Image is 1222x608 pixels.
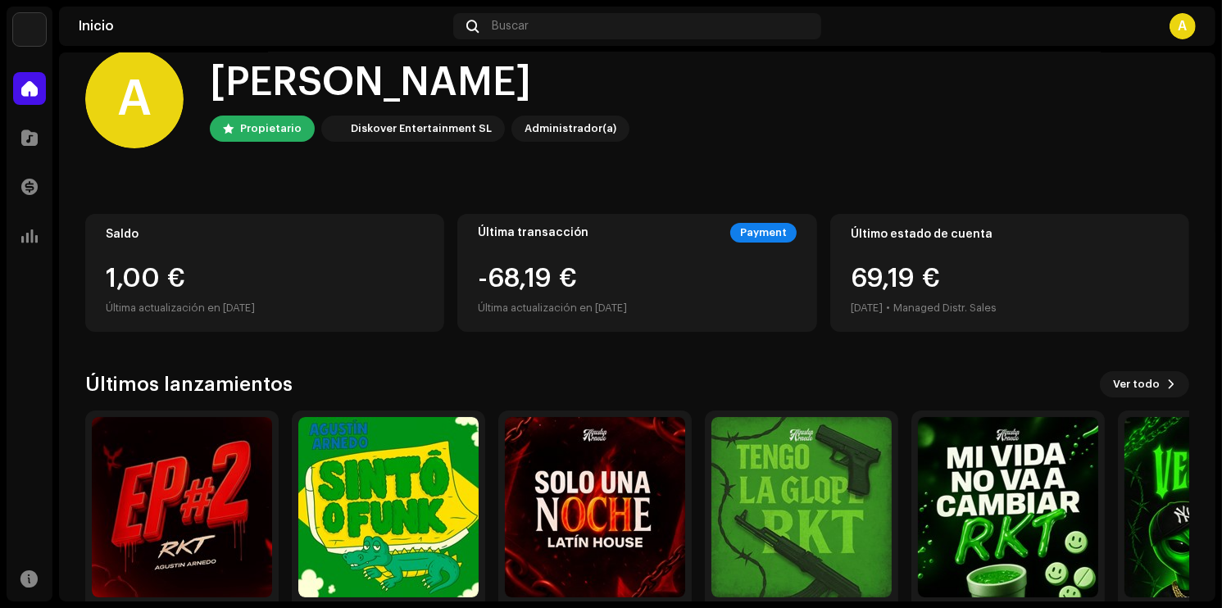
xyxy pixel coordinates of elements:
[1113,368,1160,401] span: Ver todo
[106,228,424,241] div: Saldo
[851,228,1169,241] div: Último estado de cuenta
[106,298,424,318] div: Última actualización en [DATE]
[210,57,629,109] div: [PERSON_NAME]
[851,298,883,318] div: [DATE]
[478,298,627,318] div: Última actualización en [DATE]
[85,50,184,148] div: A
[13,13,46,46] img: 297a105e-aa6c-4183-9ff4-27133c00f2e2
[85,371,293,397] h3: Últimos lanzamientos
[886,298,890,318] div: •
[478,226,588,239] div: Última transacción
[893,298,997,318] div: Managed Distr. Sales
[1170,13,1196,39] div: A
[325,119,344,138] img: 297a105e-aa6c-4183-9ff4-27133c00f2e2
[918,417,1098,597] img: 6cc90068-3b61-4626-be02-b7f826a6f01e
[351,119,492,138] div: Diskover Entertainment SL
[85,214,444,332] re-o-card-value: Saldo
[730,223,797,243] div: Payment
[298,417,479,597] img: 2fd312e9-56a0-4e8f-80fb-d43db9b42930
[92,417,272,597] img: be99b4ae-445a-4aca-a91d-f89ec083f505
[492,20,529,33] span: Buscar
[830,214,1189,332] re-o-card-value: Último estado de cuenta
[79,20,447,33] div: Inicio
[1100,371,1189,397] button: Ver todo
[711,417,892,597] img: 94cce177-0aa3-4ad1-b0ce-a2c9043cabbd
[505,417,685,597] img: c4076278-6d5b-43e5-9643-783ced07a8e7
[240,119,302,138] div: Propietario
[525,119,616,138] div: Administrador(a)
